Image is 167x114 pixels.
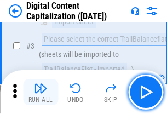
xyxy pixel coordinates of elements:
[69,82,82,95] img: Undo
[28,96,53,103] div: Run All
[34,82,47,95] img: Run All
[137,83,154,101] img: Main button
[9,4,22,18] img: Back
[145,4,158,18] img: Settings menu
[26,42,34,50] span: # 3
[23,79,58,105] button: Run All
[52,15,96,29] div: Import Sheet
[26,1,126,21] div: Digital Content Capitalization ([DATE])
[131,7,140,15] img: Support
[42,63,127,76] div: TrailBalanceFlat - imported
[58,79,93,105] button: Undo
[104,96,118,103] div: Skip
[93,79,128,105] button: Skip
[67,96,84,103] div: Undo
[104,82,117,95] img: Skip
